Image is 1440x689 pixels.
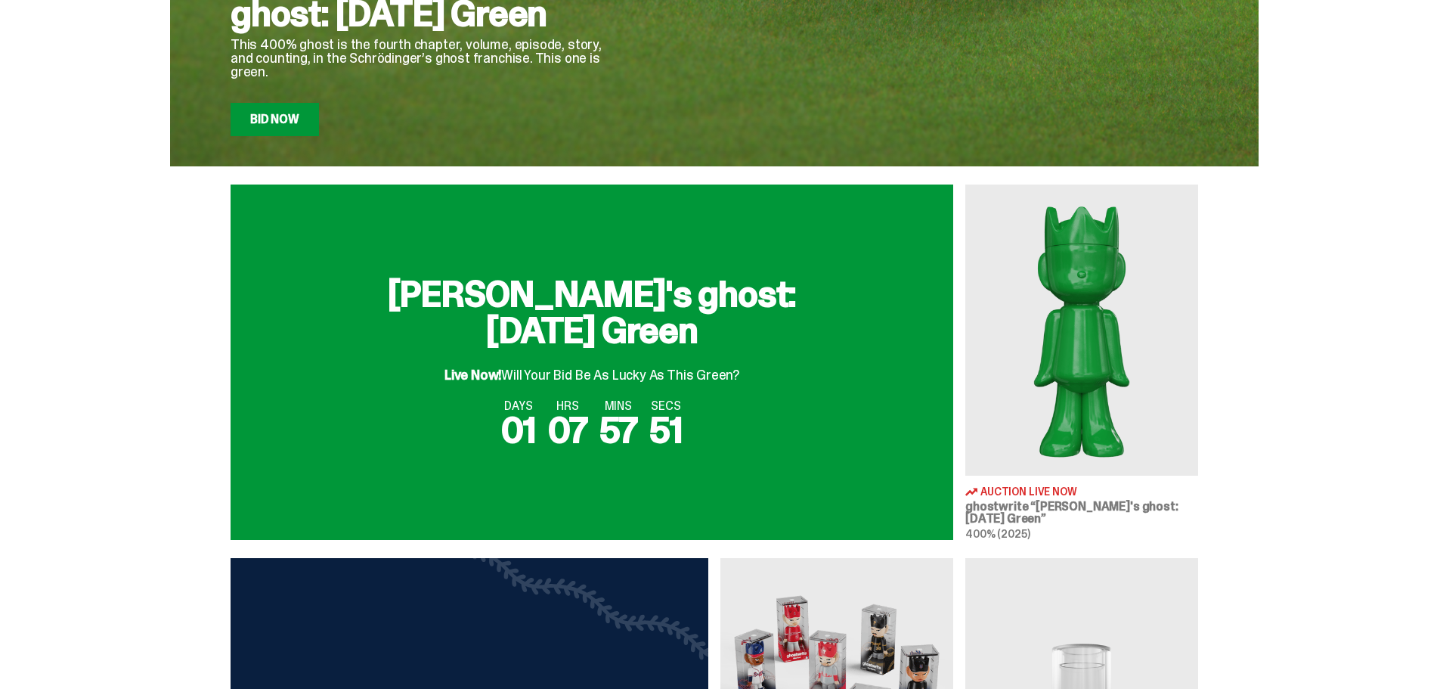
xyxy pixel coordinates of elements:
span: 51 [649,406,683,454]
a: Bid Now [231,103,319,136]
span: HRS [548,400,587,412]
img: Schrödinger's ghost: Sunday Green [965,185,1198,476]
span: MINS [599,400,638,412]
span: 57 [599,406,638,454]
span: Live Now! [444,366,501,384]
span: 01 [501,406,536,454]
h2: [PERSON_NAME]'s ghost: [DATE] Green [350,276,834,349]
span: DAYS [501,400,536,412]
span: Auction Live Now [980,486,1077,497]
h3: ghostwrite “[PERSON_NAME]'s ghost: [DATE] Green” [965,501,1198,525]
span: 07 [548,406,587,454]
a: Schrödinger's ghost: Sunday Green Auction Live Now [965,185,1198,540]
p: This 400% ghost is the fourth chapter, volume, episode, story, and counting, in the Schrödinger’s... [231,38,624,79]
span: 400% (2025) [965,527,1030,541]
span: SECS [649,400,683,412]
div: Will Your Bid Be As Lucky As This Green? [444,355,739,382]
